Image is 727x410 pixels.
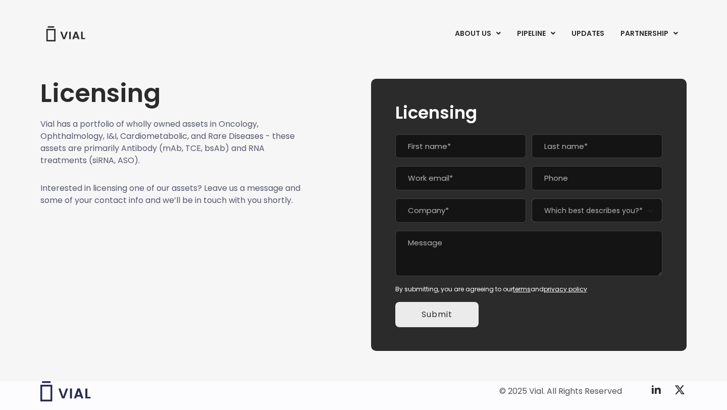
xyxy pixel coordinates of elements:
[532,166,662,190] input: Phone
[513,285,531,293] a: terms
[395,166,526,190] input: Work email*
[612,25,686,42] a: PARTNERSHIPMenu Toggle
[395,198,526,223] input: Company*
[40,79,301,108] h1: Licensing
[563,25,612,42] a: UPDATES
[544,285,587,293] a: privacy policy
[395,285,662,294] div: By submitting, you are agreeing to our and
[40,118,301,167] p: Vial has a portfolio of wholly owned assets in Oncology, Ophthalmology, I&I, Cardiometabolic, and...
[40,381,91,401] img: Vial logo wih "Vial" spelled out
[45,26,86,41] img: Vial Logo
[40,182,301,207] p: Interested in licensing one of our assets? Leave us a message and some of your contact info and w...
[532,198,662,222] span: Which best describes you?*
[395,302,479,327] input: Submit
[509,25,563,42] a: PIPELINEMenu Toggle
[395,103,662,122] h2: Licensing
[447,25,508,42] a: ABOUT USMenu Toggle
[532,134,662,159] input: Last name*
[499,386,622,397] div: © 2025 Vial. All Rights Reserved
[395,134,526,159] input: First name*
